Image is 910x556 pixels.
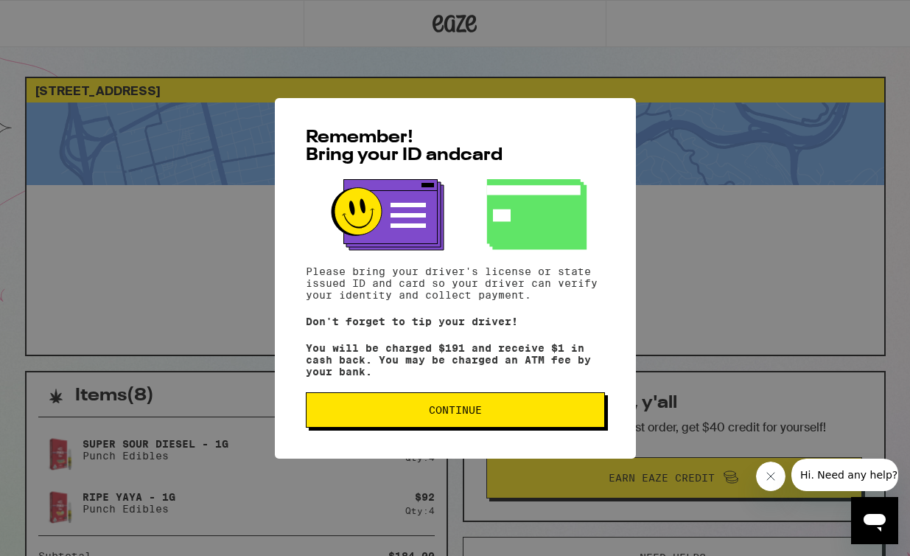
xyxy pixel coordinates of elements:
iframe: Button to launch messaging window [851,497,898,544]
p: Don't forget to tip your driver! [306,316,605,327]
p: Please bring your driver's license or state issued ID and card so your driver can verify your ide... [306,265,605,301]
button: Continue [306,392,605,428]
iframe: Close message [756,462,785,491]
span: Remember! Bring your ID and card [306,129,503,164]
span: Continue [429,405,482,415]
iframe: Message from company [791,459,898,491]
p: You will be charged $191 and receive $1 in cash back. You may be charged an ATM fee by your bank. [306,342,605,378]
